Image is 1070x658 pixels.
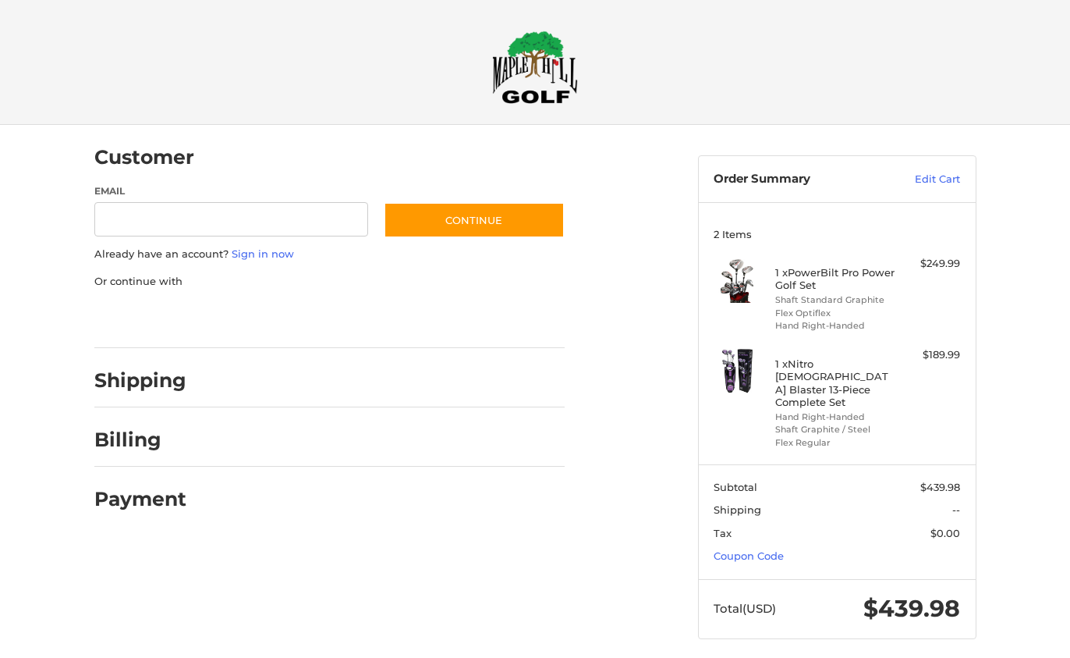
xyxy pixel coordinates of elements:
span: $439.98 [863,594,960,623]
iframe: PayPal-paylater [221,304,338,333]
label: Email [94,184,369,198]
p: Already have an account? [94,247,565,262]
span: Shipping [714,503,761,516]
a: Edit Cart [881,172,960,187]
a: Sign in now [232,247,294,260]
div: $249.99 [898,256,960,272]
iframe: PayPal-venmo [353,304,470,333]
div: $189.99 [898,347,960,363]
li: Hand Right-Handed [775,411,895,424]
img: Maple Hill Golf [492,30,578,104]
li: Hand Right-Handed [775,319,895,333]
h3: Order Summary [714,172,881,187]
iframe: Google Customer Reviews [941,616,1070,658]
button: Continue [384,202,565,238]
h2: Customer [94,145,194,169]
iframe: PayPal-paypal [89,304,206,333]
span: Total (USD) [714,601,776,616]
li: Flex Optiflex [775,307,895,320]
li: Shaft Graphite / Steel [775,423,895,436]
li: Flex Regular [775,436,895,450]
h2: Billing [94,428,186,452]
span: $439.98 [920,481,960,493]
h4: 1 x Nitro [DEMOGRAPHIC_DATA] Blaster 13-Piece Complete Set [775,357,895,408]
li: Shaft Standard Graphite [775,293,895,307]
span: Tax [714,527,732,539]
a: Coupon Code [714,550,784,562]
span: $0.00 [930,527,960,539]
p: Or continue with [94,274,565,290]
h4: 1 x PowerBilt Pro Power Golf Set [775,266,895,292]
h2: Shipping [94,368,186,393]
span: -- [952,503,960,516]
h3: 2 Items [714,228,960,240]
h2: Payment [94,487,186,511]
span: Subtotal [714,481,757,493]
